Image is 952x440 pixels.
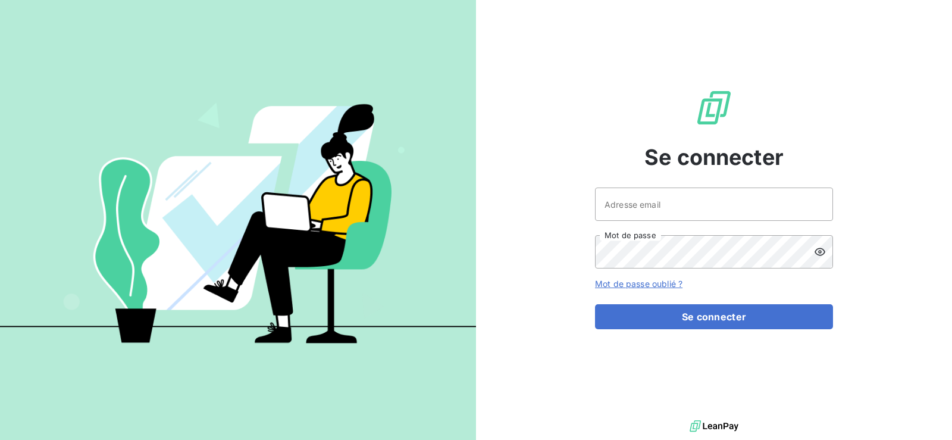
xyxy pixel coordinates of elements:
[595,279,682,289] a: Mot de passe oublié ?
[644,141,784,173] span: Se connecter
[690,417,738,435] img: logo
[695,89,733,127] img: Logo LeanPay
[595,188,833,221] input: placeholder
[595,304,833,329] button: Se connecter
